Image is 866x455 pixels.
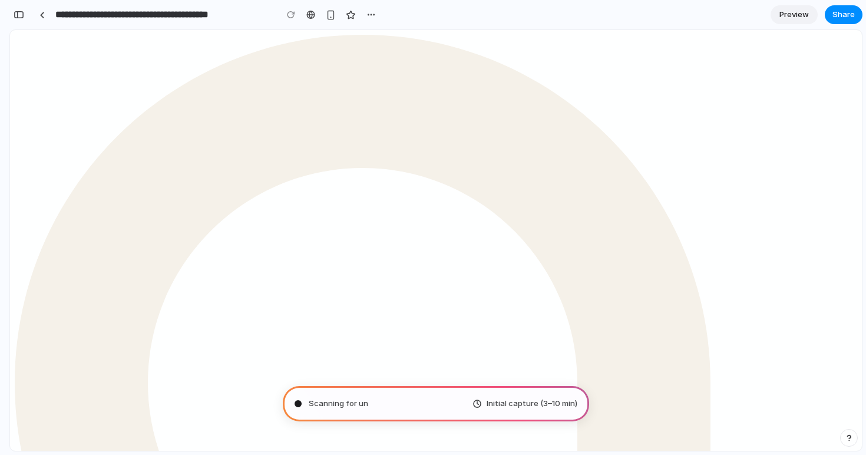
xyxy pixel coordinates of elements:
[771,5,818,24] a: Preview
[779,9,809,21] span: Preview
[825,5,862,24] button: Share
[832,9,855,21] span: Share
[487,398,577,410] span: Initial capture (3–10 min)
[309,398,368,410] span: Scanning for un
